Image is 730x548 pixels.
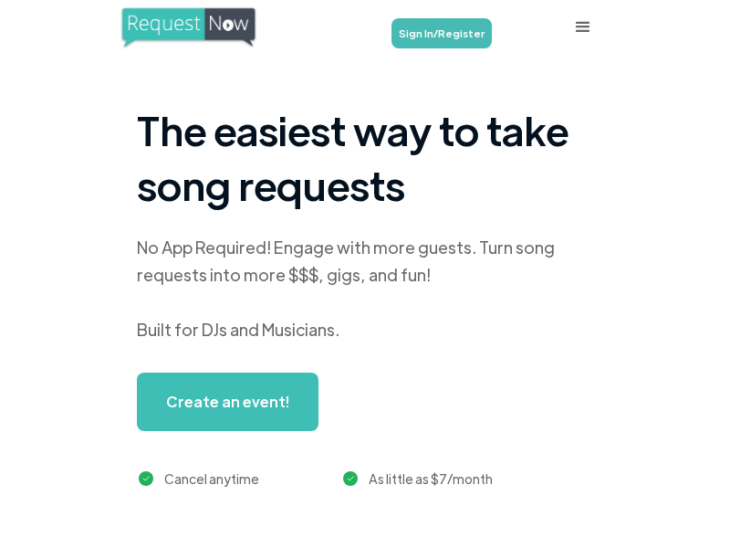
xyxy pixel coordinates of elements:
h1: The easiest way to take song requests [137,102,593,212]
div: No App Required! Engage with more guests. Turn song requests into more $$$, gigs, and fun! Built ... [137,234,593,343]
div: As little as $7/month [369,468,493,490]
a: home [120,5,284,49]
div: Cancel anytime [164,468,259,490]
img: green checkmark [343,471,359,487]
img: green checkmark [139,471,154,487]
a: Create an event! [137,373,318,431]
a: Sign In/Register [391,18,492,48]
